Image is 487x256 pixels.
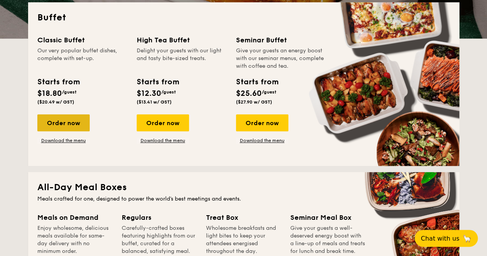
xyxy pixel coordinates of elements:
[236,35,326,45] div: Seminar Buffet
[290,224,365,255] div: Give your guests a well-deserved energy boost with a line-up of meals and treats for lunch and br...
[137,76,179,88] div: Starts from
[37,114,90,131] div: Order now
[236,76,278,88] div: Starts from
[37,181,450,194] h2: All-Day Meal Boxes
[122,224,197,255] div: Carefully-crafted boxes featuring highlights from our buffet, curated for a balanced, satisfying ...
[421,235,459,242] span: Chat with us
[236,99,272,105] span: ($27.90 w/ GST)
[236,89,262,98] span: $25.60
[137,99,172,105] span: ($13.41 w/ GST)
[137,89,161,98] span: $12.30
[206,212,281,223] div: Treat Box
[37,195,450,203] div: Meals crafted for one, designed to power the world's best meetings and events.
[122,212,197,223] div: Regulars
[462,234,472,243] span: 🦙
[161,89,176,95] span: /guest
[37,224,112,255] div: Enjoy wholesome, delicious meals available for same-day delivery with no minimum order.
[37,47,127,70] div: Our very popular buffet dishes, complete with set-up.
[262,89,276,95] span: /guest
[137,35,227,45] div: High Tea Buffet
[236,114,288,131] div: Order now
[37,212,112,223] div: Meals on Demand
[415,230,478,247] button: Chat with us🦙
[137,137,189,144] a: Download the menu
[137,47,227,70] div: Delight your guests with our light and tasty bite-sized treats.
[236,47,326,70] div: Give your guests an energy boost with our seminar menus, complete with coffee and tea.
[62,89,77,95] span: /guest
[37,137,90,144] a: Download the menu
[37,99,74,105] span: ($20.49 w/ GST)
[37,76,79,88] div: Starts from
[290,212,365,223] div: Seminar Meal Box
[236,137,288,144] a: Download the menu
[37,35,127,45] div: Classic Buffet
[206,224,281,255] div: Wholesome breakfasts and light bites to keep your attendees energised throughout the day.
[37,12,450,24] h2: Buffet
[137,114,189,131] div: Order now
[37,89,62,98] span: $18.80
